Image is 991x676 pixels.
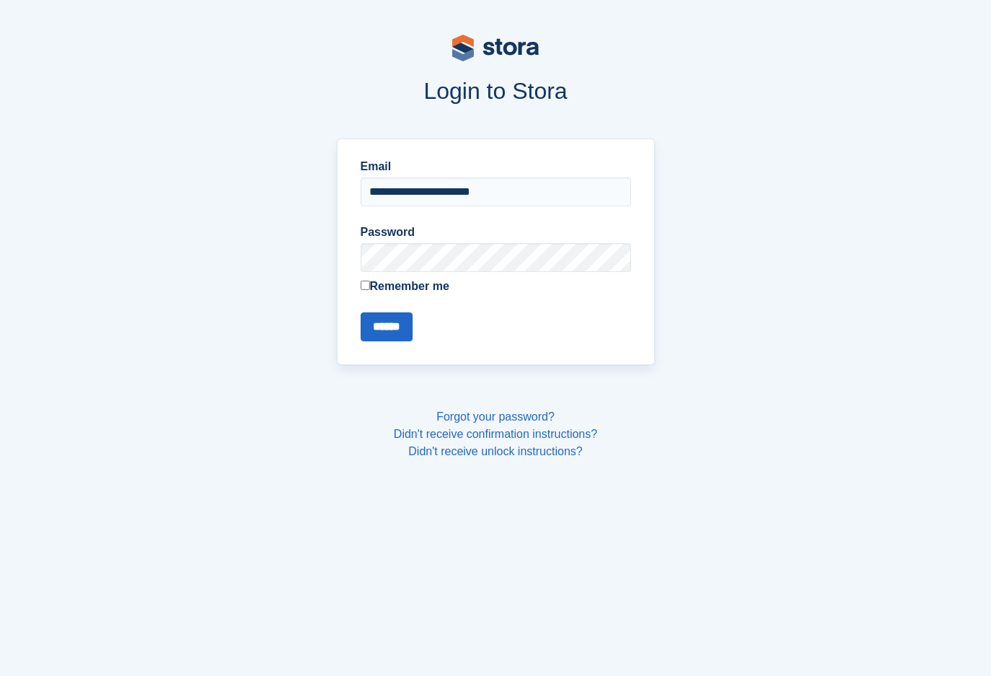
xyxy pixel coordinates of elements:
[361,278,631,295] label: Remember me
[408,445,582,457] a: Didn't receive unlock instructions?
[361,158,631,175] label: Email
[102,78,889,104] h1: Login to Stora
[361,281,370,290] input: Remember me
[394,428,597,440] a: Didn't receive confirmation instructions?
[452,35,539,61] img: stora-logo-53a41332b3708ae10de48c4981b4e9114cc0af31d8433b30ea865607fb682f29.svg
[436,411,555,423] a: Forgot your password?
[361,224,631,241] label: Password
